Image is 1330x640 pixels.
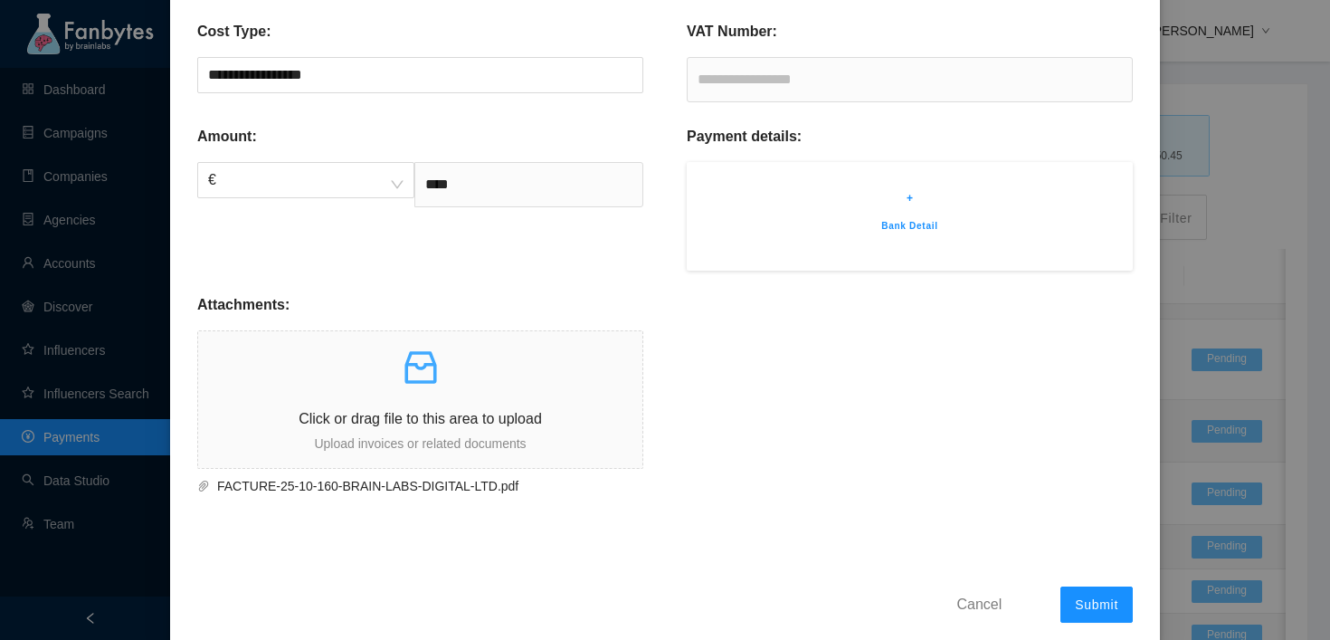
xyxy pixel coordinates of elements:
button: Submit [1060,587,1133,623]
p: Click or drag file to this area to upload [198,407,642,430]
span: € [208,163,404,197]
p: Cost Type: [197,21,271,43]
span: Cancel [956,593,1002,616]
p: VAT Number: [687,21,777,43]
p: Bank Detail [714,218,1106,234]
p: Attachments: [197,294,290,316]
p: + [714,189,1106,207]
span: Submit [1075,597,1118,612]
p: Amount: [197,126,257,148]
span: inbox [399,346,442,389]
span: inboxClick or drag file to this area to uploadUpload invoices or related documents [198,331,642,468]
p: Payment details: [687,126,802,148]
p: Upload invoices or related documents [198,434,642,454]
span: paper-clip [197,480,210,492]
span: FACTURE-25-10-160-BRAIN-LABS-DIGITAL-LTD.pdf [210,476,622,496]
button: Cancel [943,589,1015,618]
